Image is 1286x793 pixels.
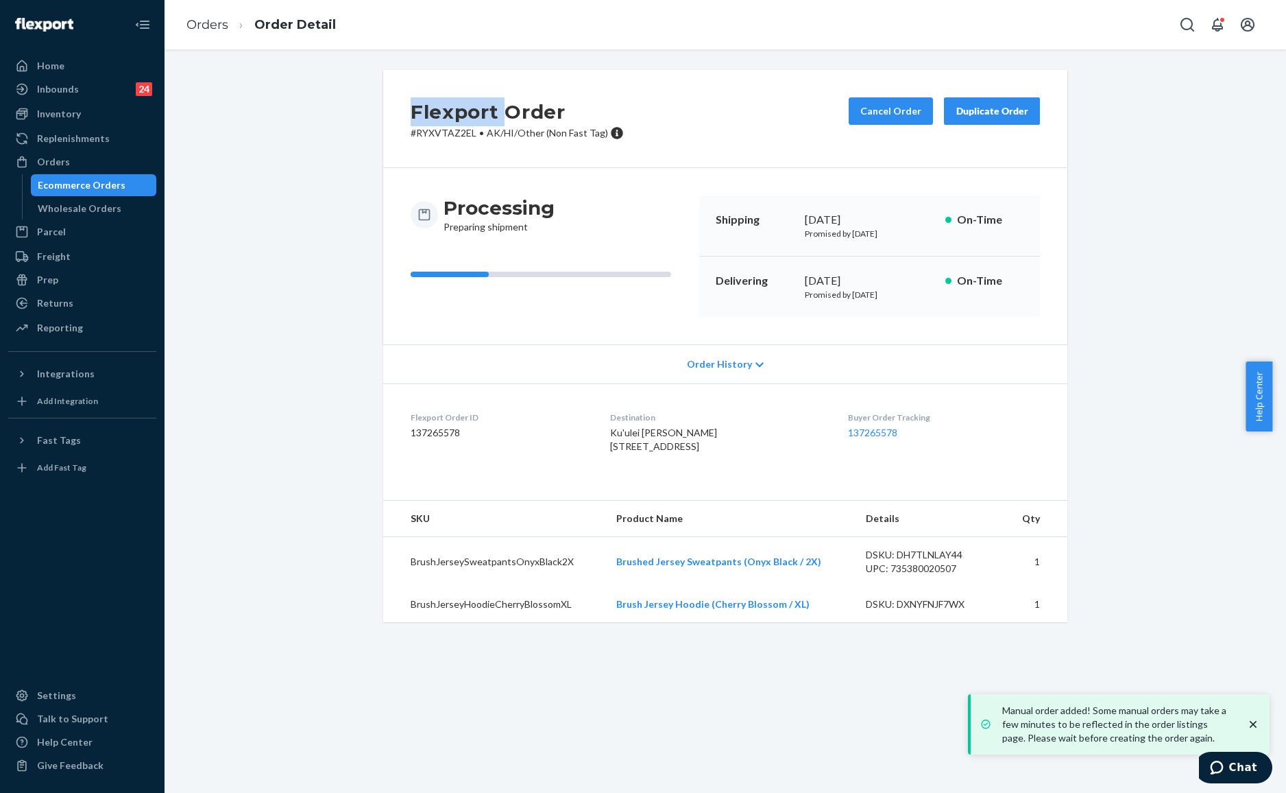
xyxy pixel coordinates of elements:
[8,685,156,707] a: Settings
[31,198,157,220] a: Wholesale Orders
[1204,11,1231,38] button: Open notifications
[8,128,156,150] a: Replenishments
[186,17,228,32] a: Orders
[1006,537,1067,587] td: 1
[37,82,79,96] div: Inbounds
[8,55,156,77] a: Home
[8,317,156,339] a: Reporting
[8,269,156,291] a: Prep
[1002,704,1233,745] p: Manual order added! Some manual orders may take a few minutes to be reflected in the order listin...
[37,296,73,310] div: Returns
[849,97,933,125] button: Cancel Order
[15,18,73,32] img: Flexport logo
[37,155,70,169] div: Orders
[1246,718,1260,731] svg: close toast
[1174,11,1201,38] button: Open Search Box
[805,228,934,239] p: Promised by [DATE]
[37,735,93,749] div: Help Center
[8,708,156,730] button: Talk to Support
[8,292,156,314] a: Returns
[616,556,821,567] a: Brushed Jersey Sweatpants (Onyx Black / 2X)
[38,178,125,192] div: Ecommerce Orders
[254,17,336,32] a: Order Detail
[37,273,58,287] div: Prep
[37,225,66,239] div: Parcel
[944,97,1040,125] button: Duplicate Order
[610,412,827,423] dt: Destination
[848,412,1040,423] dt: Buyer Order Tracking
[487,127,608,139] span: AK/HI/Other (Non Fast Tag)
[1006,501,1067,537] th: Qty
[129,11,156,38] button: Close Navigation
[136,82,152,96] div: 24
[38,202,121,215] div: Wholesale Orders
[848,427,897,438] a: 137265578
[8,78,156,100] a: Inbounds24
[687,357,752,371] span: Order History
[1246,362,1272,431] button: Help Center
[8,731,156,753] a: Help Center
[8,390,156,412] a: Add Integration
[8,221,156,243] a: Parcel
[866,597,995,611] div: DSKU: DXNYFNJF7WX
[175,5,347,45] ol: breadcrumbs
[8,755,156,777] button: Give Feedback
[37,321,83,335] div: Reporting
[805,212,934,228] div: [DATE]
[411,126,624,140] p: # RYXVTAZ2EL
[8,246,156,268] a: Freight
[37,250,71,263] div: Freight
[610,427,717,452] span: Ku'ulei [PERSON_NAME] [STREET_ADDRESS]
[957,273,1023,289] p: On-Time
[1006,587,1067,622] td: 1
[411,412,588,423] dt: Flexport Order ID
[1234,11,1261,38] button: Open account menu
[8,363,156,385] button: Integrations
[444,196,555,220] h3: Processing
[479,127,484,139] span: •
[855,501,1006,537] th: Details
[8,457,156,479] a: Add Fast Tag
[37,759,104,772] div: Give Feedback
[411,97,624,126] h2: Flexport Order
[37,434,81,447] div: Fast Tags
[716,273,794,289] p: Delivering
[605,501,855,537] th: Product Name
[37,107,81,121] div: Inventory
[37,367,95,381] div: Integrations
[805,289,934,300] p: Promised by [DATE]
[1199,752,1272,786] iframe: Opens a widget where you can chat to one of our agents
[383,501,605,537] th: SKU
[37,132,110,145] div: Replenishments
[957,212,1023,228] p: On-Time
[383,587,605,622] td: BrushJerseyHoodieCherryBlossomXL
[37,689,76,702] div: Settings
[37,462,86,473] div: Add Fast Tag
[8,103,156,125] a: Inventory
[37,395,98,407] div: Add Integration
[37,59,64,73] div: Home
[31,174,157,196] a: Ecommerce Orders
[37,712,108,726] div: Talk to Support
[866,562,995,576] div: UPC: 735380020507
[866,548,995,562] div: DSKU: DH7TLNLAY44
[8,151,156,173] a: Orders
[716,212,794,228] p: Shipping
[956,104,1028,118] div: Duplicate Order
[805,273,934,289] div: [DATE]
[411,426,588,440] dd: 137265578
[8,429,156,451] button: Fast Tags
[383,537,605,587] td: BrushJerseySweatpantsOnyxBlack2X
[444,196,555,234] div: Preparing shipment
[616,598,810,610] a: Brush Jersey Hoodie (Cherry Blossom / XL)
